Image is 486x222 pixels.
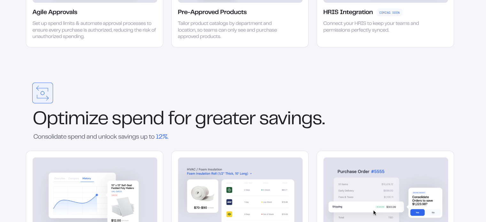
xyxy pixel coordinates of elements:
[149,134,155,140] span: to
[178,9,247,17] div: Pre-Approved Products
[33,9,77,17] div: Agile Approvals
[377,9,402,16] div: Coming Soon
[323,20,421,34] div: Connect your HRIS to keep your teams and permissions perfectly synced.
[34,134,66,140] span: Consolidate
[118,134,139,140] span: savings
[323,9,373,17] div: HRIS Integration
[178,20,278,40] div: Tailor product catalogs by department and location, so teams can only see and purchase approved p...
[26,111,454,128] div: Optimize spend for greater savings.
[86,134,97,140] span: and
[33,20,157,40] div: Set up spend limits & automate approval processes to ensure every purchase is authorized, reducin...
[68,134,85,140] span: spend
[156,134,168,140] span: 12%.
[98,134,117,140] span: unlock
[140,134,148,140] span: up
